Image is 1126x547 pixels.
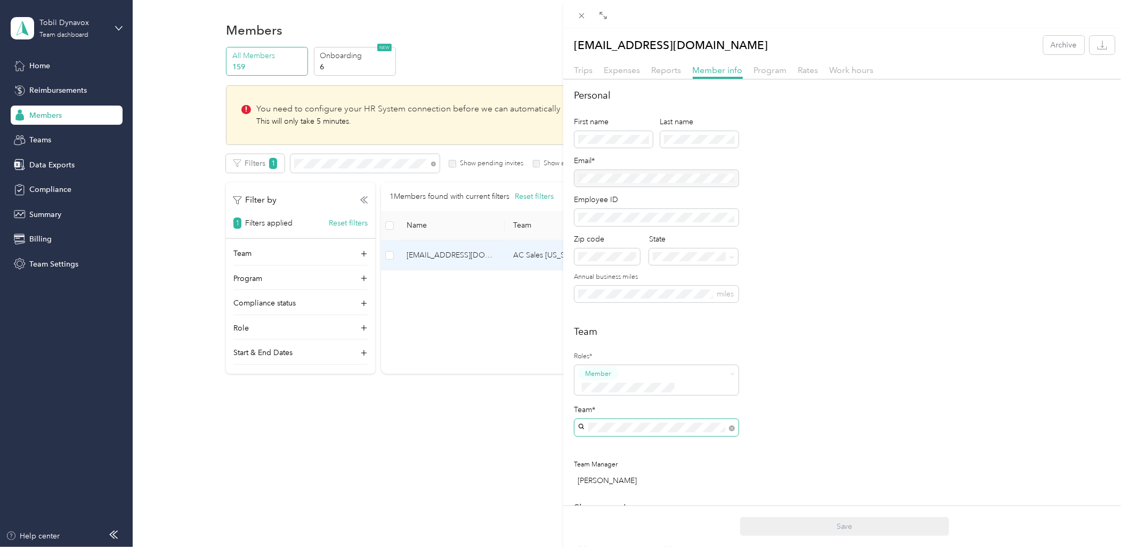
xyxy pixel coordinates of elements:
[574,194,739,205] div: Employee ID
[586,369,611,379] span: Member
[574,234,640,245] div: Zip code
[574,89,1115,103] h2: Personal
[754,65,787,75] span: Program
[574,272,739,282] label: Annual business miles
[1043,36,1084,54] button: Archive
[717,289,734,299] span: miles
[574,65,593,75] span: Trips
[693,65,743,75] span: Member info
[578,475,739,486] div: [PERSON_NAME]
[660,116,739,127] div: Last name
[574,116,653,127] div: First name
[574,325,1115,339] h2: Team
[652,65,682,75] span: Reports
[578,367,619,380] button: Member
[574,155,739,166] div: Email*
[830,65,874,75] span: Work hours
[574,501,1115,516] h2: Short-term Leave
[798,65,819,75] span: Rates
[574,36,768,54] p: [EMAIL_ADDRESS][DOMAIN_NAME]
[574,461,618,469] span: Team Manager
[574,404,739,415] div: Team*
[574,352,739,361] label: Roles*
[649,234,738,245] div: State
[604,65,641,75] span: Expenses
[1066,487,1126,547] iframe: Everlance-gr Chat Button Frame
